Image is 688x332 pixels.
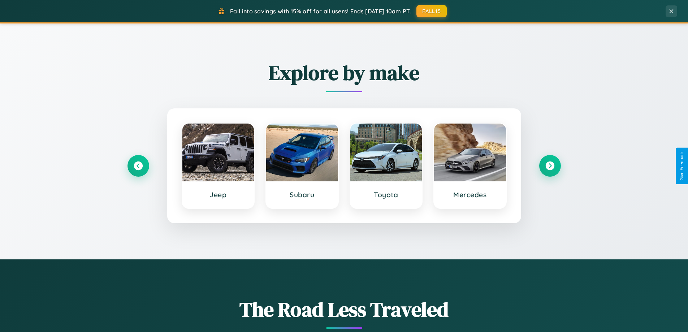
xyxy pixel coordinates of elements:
h1: The Road Less Traveled [127,296,561,323]
h2: Explore by make [127,59,561,87]
h3: Mercedes [441,190,499,199]
span: Fall into savings with 15% off for all users! Ends [DATE] 10am PT. [230,8,411,15]
h3: Toyota [358,190,415,199]
h3: Subaru [273,190,331,199]
button: FALL15 [416,5,447,17]
h3: Jeep [190,190,247,199]
div: Give Feedback [679,151,684,181]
